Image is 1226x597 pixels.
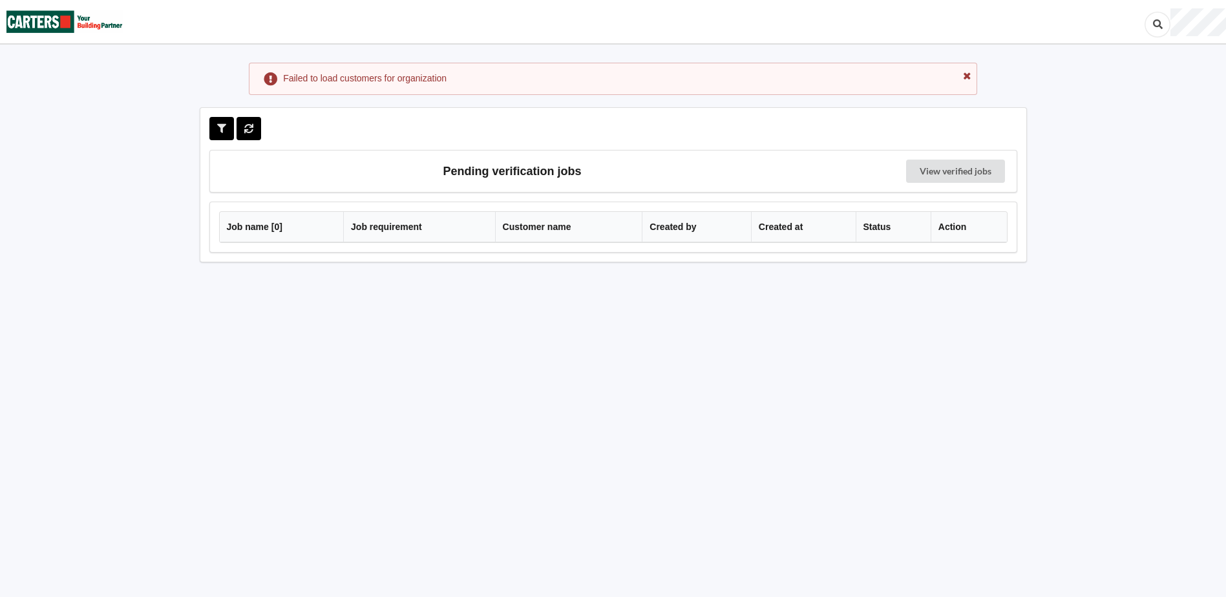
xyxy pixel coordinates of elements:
div: User Profile [1170,8,1226,36]
th: Status [856,212,931,242]
th: Created by [642,212,751,242]
h3: Pending verification jobs [219,160,806,183]
th: Action [931,212,1007,242]
th: Job requirement [343,212,495,242]
th: Created at [751,212,856,242]
a: View verified jobs [906,160,1005,183]
th: Customer name [495,212,642,242]
th: Job name [ 0 ] [220,212,344,242]
img: Carters [6,1,123,43]
div: Failed to load customers for organization [262,72,964,86]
